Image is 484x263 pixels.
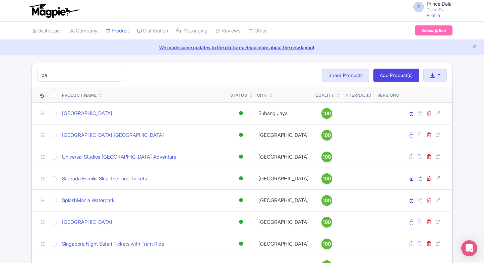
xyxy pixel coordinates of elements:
div: Product Name [62,92,97,98]
div: City [257,92,267,98]
td: [GEOGRAPHIC_DATA] [254,233,313,255]
a: 100 [315,130,338,141]
span: 100 [323,175,331,182]
a: Share Products [322,69,369,82]
div: Active [238,174,244,183]
div: Active [238,195,244,205]
a: Sagrada Família Skip-the-Line Tickets [62,175,147,183]
a: Messaging [176,22,207,40]
div: Active [238,239,244,249]
a: Profile [427,12,440,18]
a: P Prince Dalal TicketEx [409,1,452,12]
th: Versions [375,87,402,103]
a: 100 [315,195,338,206]
a: Add Product(s) [373,69,419,82]
a: 100 [315,217,338,228]
div: Active [238,130,244,140]
span: 100 [323,240,331,248]
a: Singapore Night Safari Tickets with Tram Ride [62,240,164,248]
div: Status [230,92,247,98]
a: Other [248,22,267,40]
a: 100 [315,108,338,119]
a: Company [70,22,98,40]
a: [GEOGRAPHIC_DATA] [62,110,112,117]
a: 100 [315,152,338,162]
div: Active [238,217,244,227]
a: Distribution [137,22,168,40]
a: We made some updates to the platform. Read more about the new layout [4,44,480,51]
div: Active [238,152,244,162]
span: 100 [323,218,331,226]
a: Product [106,22,129,40]
div: Quality [315,92,334,98]
a: 100 [315,173,338,184]
img: logo-ab69f6fb50320c5b225c76a69d11143b.png [28,3,80,18]
td: [GEOGRAPHIC_DATA] [254,211,313,233]
a: SplashMania Waterpark [62,197,115,204]
a: [GEOGRAPHIC_DATA] [62,218,112,226]
a: Subscription [415,25,452,35]
a: Reviews [216,22,240,40]
input: Search product name, city, or interal id [37,69,121,82]
div: Active [238,108,244,118]
td: [GEOGRAPHIC_DATA] [254,124,313,146]
span: 100 [323,110,331,117]
a: 100 [315,239,338,249]
td: [GEOGRAPHIC_DATA] [254,168,313,189]
a: Universal Studios [GEOGRAPHIC_DATA] Adventure [62,153,176,161]
a: [GEOGRAPHIC_DATA] [GEOGRAPHIC_DATA] [62,131,164,139]
span: 100 [323,131,331,139]
span: 100 [323,197,331,204]
td: [GEOGRAPHIC_DATA] [254,146,313,168]
small: TicketEx [427,8,452,12]
span: Prince Dalal [427,1,452,7]
th: Internal ID [341,87,375,103]
button: Close announcement [472,43,477,51]
span: P [413,2,424,12]
span: 100 [323,153,331,161]
td: Subang Jaya [254,102,313,124]
td: [GEOGRAPHIC_DATA] [254,189,313,211]
div: Open Intercom Messenger [461,240,477,256]
a: Dashboard [32,22,62,40]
